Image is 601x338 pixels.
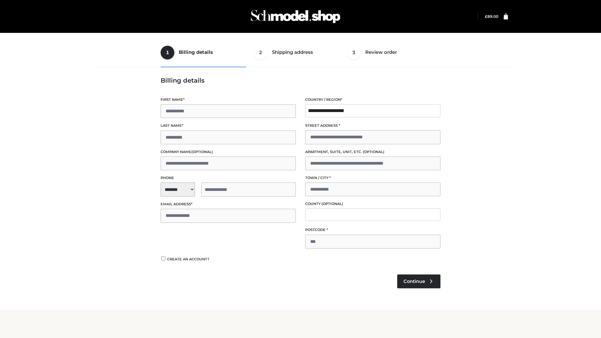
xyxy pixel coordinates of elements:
[161,175,296,181] label: Phone
[305,175,440,181] label: Town / City
[161,77,440,84] h3: Billing details
[321,202,343,206] span: (optional)
[305,227,440,233] label: Postcode
[167,257,209,261] span: Create an account?
[363,150,384,154] span: (optional)
[305,97,440,103] label: Country / Region
[161,97,296,103] label: First name
[485,14,498,19] a: £89.00
[485,14,498,19] bdi: 89.00
[305,123,440,129] label: Street address
[305,149,440,155] label: Apartment, suite, unit, etc.
[161,256,166,260] input: Create an account?
[161,123,296,129] label: Last name
[305,201,440,207] label: County
[249,4,342,29] img: Schmodel Admin 964
[161,201,296,207] label: Email address
[161,149,296,155] label: Company name
[485,14,487,19] span: £
[397,274,440,288] a: Continue
[191,150,213,154] span: (optional)
[403,279,425,284] span: Continue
